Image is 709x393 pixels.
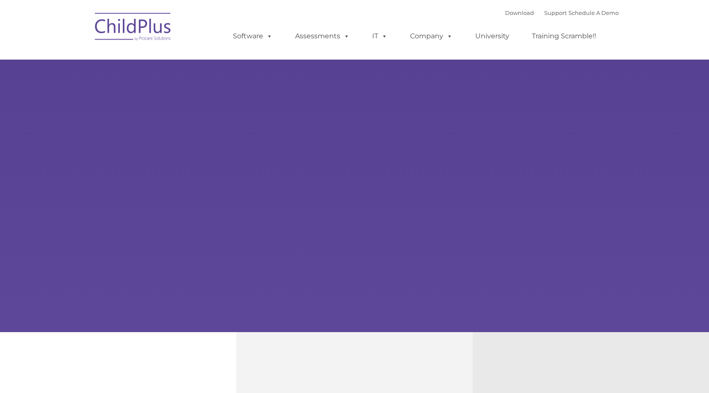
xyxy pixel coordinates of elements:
[287,28,358,45] a: Assessments
[467,28,518,45] a: University
[364,28,396,45] a: IT
[568,9,619,16] a: Schedule A Demo
[402,28,461,45] a: Company
[91,7,176,49] img: ChildPlus by Procare Solutions
[505,9,534,16] a: Download
[224,28,281,45] a: Software
[523,28,605,45] a: Training Scramble!!
[544,9,567,16] a: Support
[505,9,619,16] font: |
